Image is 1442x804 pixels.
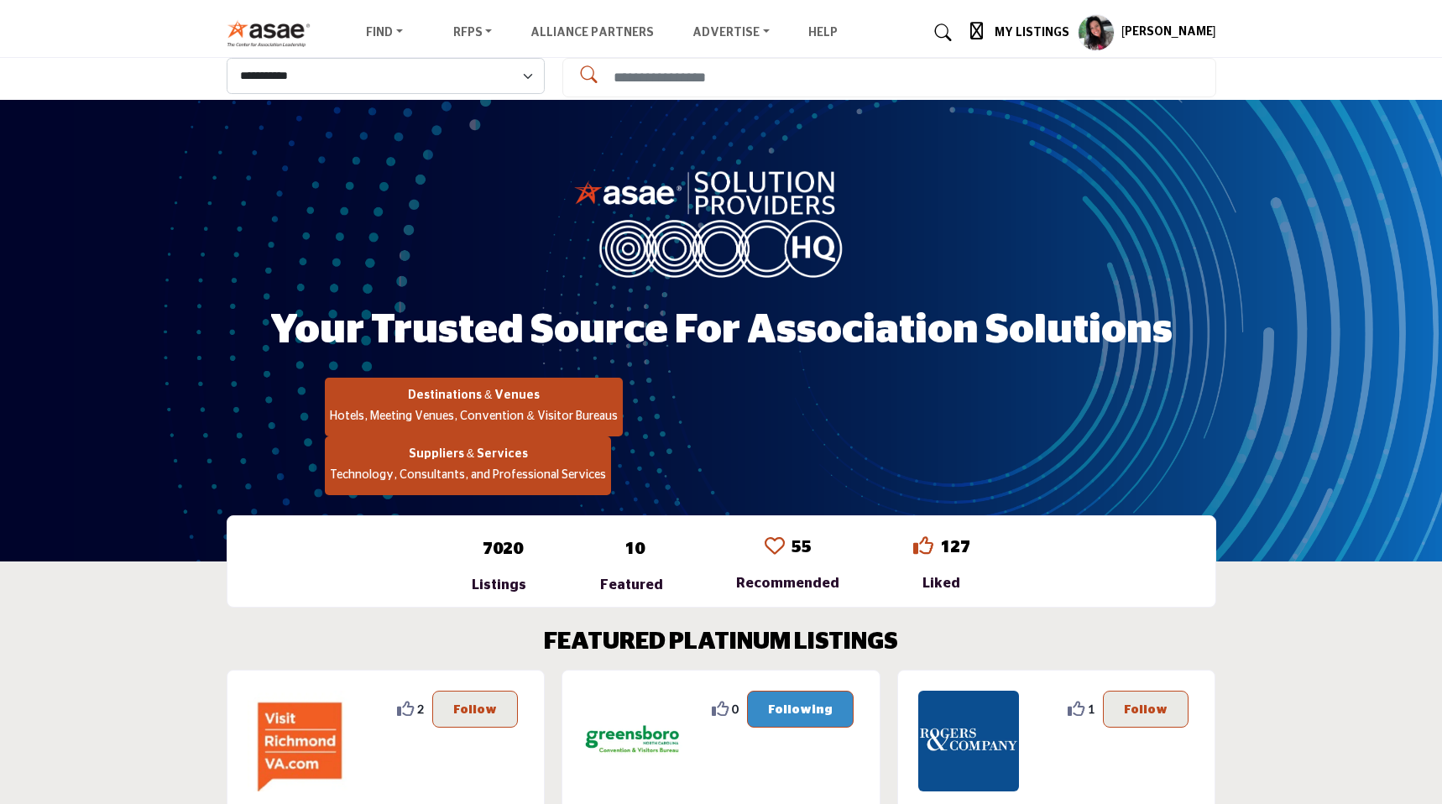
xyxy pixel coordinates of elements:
[600,575,663,595] div: Featured
[562,58,1216,97] input: Search Solutions
[913,573,970,593] div: Liked
[483,540,523,557] a: 7020
[583,691,683,791] img: Greensboro Area CVB
[325,436,611,495] button: Suppliers & Services Technology, Consultants, and Professional Services
[574,167,868,278] img: image
[792,539,812,556] a: 55
[530,27,654,39] a: Alliance Partners
[417,700,424,718] span: 2
[248,691,348,791] img: Richmond Region Tourism
[227,58,545,94] select: Select Listing Type Dropdown
[940,539,970,556] a: 127
[995,25,1069,40] h5: My Listings
[227,19,320,47] img: Site Logo
[1124,700,1168,718] p: Follow
[681,21,781,44] a: Advertise
[330,447,606,462] h2: Suppliers & Services
[330,409,617,425] p: Hotels, Meeting Venues, Convention & Visitor Bureaus
[453,700,497,718] p: Follow
[919,19,961,47] a: Search
[441,21,504,44] a: RFPs
[1088,700,1095,718] span: 1
[325,378,622,436] button: Destinations & Venues Hotels, Meeting Venues, Convention & Visitor Bureaus
[913,535,933,556] i: Go to Liked
[808,27,838,39] a: Help
[354,21,415,44] a: Find
[768,700,833,718] p: Following
[330,467,606,484] p: Technology, Consultants, and Professional Services
[1103,691,1189,728] button: Follow
[732,700,739,718] span: 0
[472,575,526,595] div: Listings
[970,23,1069,43] div: My Listings
[918,691,1019,791] img: Rogers & Company PLLC
[765,535,785,559] a: Go to Recommended
[544,629,898,657] h2: FEATURED PLATINUM LISTINGS
[747,691,854,728] button: Following
[736,573,839,593] div: Recommended
[624,540,645,557] a: 10
[330,389,617,403] h2: Destinations & Venues
[1078,14,1115,51] button: Show hide supplier dropdown
[1121,24,1216,41] h5: [PERSON_NAME]
[270,305,1173,357] h1: Your Trusted Source for Association Solutions
[432,691,518,728] button: Follow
